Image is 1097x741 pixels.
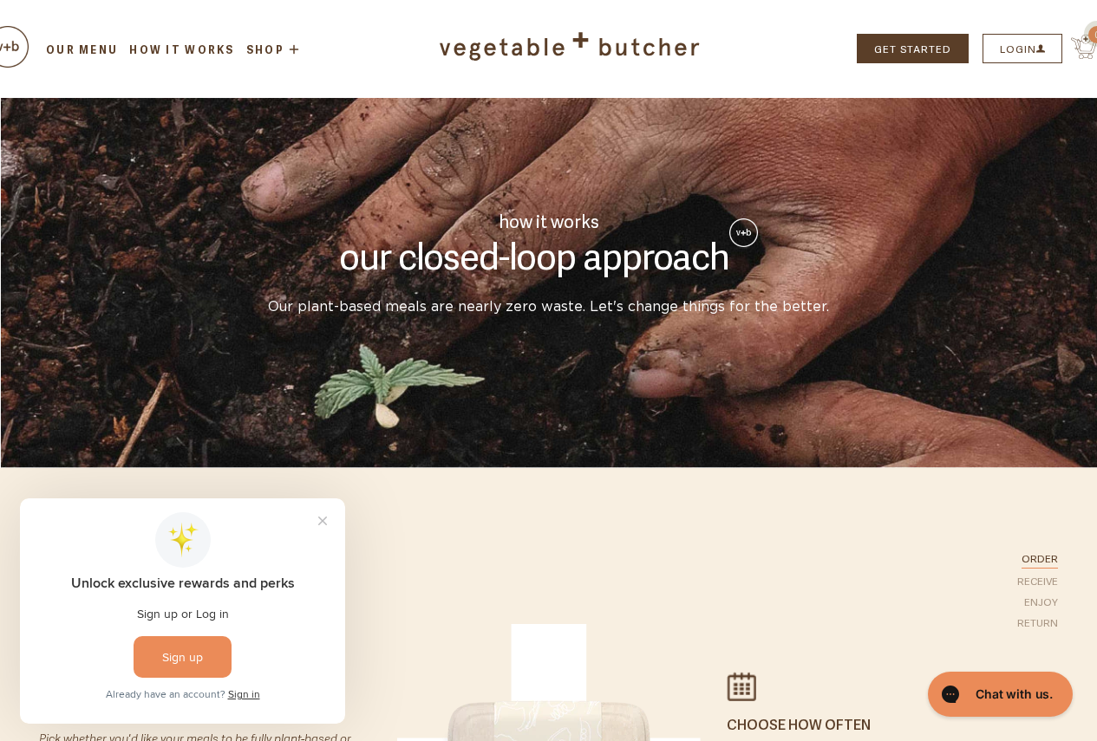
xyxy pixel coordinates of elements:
[127,42,237,57] a: How it Works
[1071,35,1097,59] img: cart
[43,42,121,57] a: Our Menu
[245,231,852,275] h1: our closed-loop approach
[919,666,1080,723] iframe: Gorgias live chat messenger
[1062,45,1097,62] a: 0
[245,296,852,317] p: Our plant-based meals are nearly zero waste. Let's change things for the better.
[727,716,1058,732] h6: CHOOSE HOW OFTEN
[1022,550,1058,568] li: ORDER
[1017,614,1058,630] a: RETURN
[983,34,1062,63] button: LOGIN
[729,218,758,247] img: cart
[244,43,304,55] a: Shop
[857,34,969,63] a: GET STARTED
[1017,573,1058,588] a: RECEIVE
[245,209,852,231] div: how it works
[20,498,345,724] iframe: Loyalty program pop-up with offers and actions
[1024,594,1058,609] a: ENJOY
